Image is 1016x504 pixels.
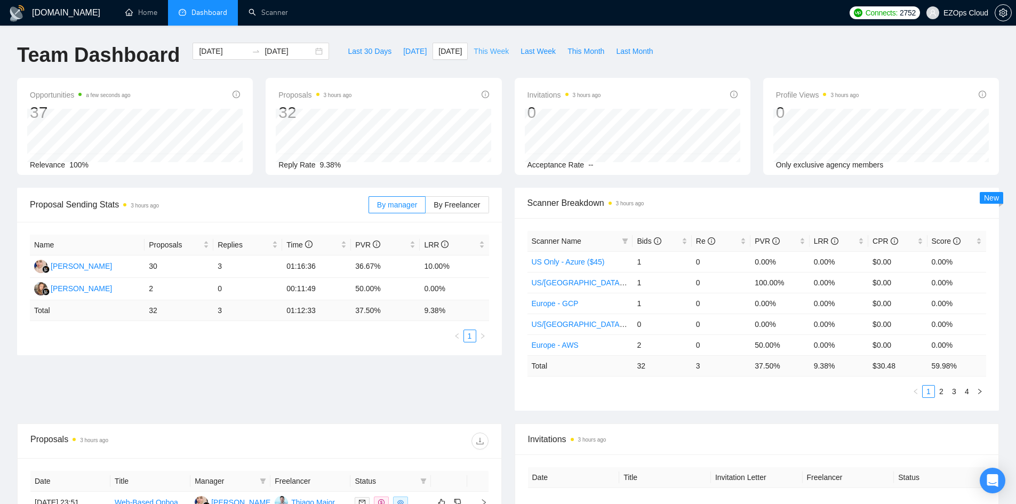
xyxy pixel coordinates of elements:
[527,196,987,210] span: Scanner Breakdown
[772,237,780,245] span: info-circle
[420,300,489,321] td: 9.38 %
[711,467,803,488] th: Invitation Letter
[527,89,601,101] span: Invitations
[927,251,986,272] td: 0.00%
[355,475,415,487] span: Status
[30,300,145,321] td: Total
[403,45,427,57] span: [DATE]
[927,293,986,314] td: 0.00%
[482,91,489,98] span: info-circle
[351,255,420,278] td: 36.67%
[909,385,922,398] li: Previous Page
[573,92,601,98] time: 3 hours ago
[750,314,809,334] td: 0.00%
[532,258,605,266] a: US Only - Azure ($45)
[249,8,288,17] a: searchScanner
[633,355,691,376] td: 32
[750,251,809,272] td: 0.00%
[260,478,266,484] span: filter
[810,334,868,355] td: 0.00%
[86,92,130,98] time: a few seconds ago
[984,194,999,202] span: New
[420,255,489,278] td: 10.00%
[30,102,131,123] div: 37
[913,388,919,395] span: left
[868,334,927,355] td: $0.00
[34,261,112,270] a: AJ[PERSON_NAME]
[278,102,351,123] div: 32
[282,278,351,300] td: 00:11:49
[258,473,268,489] span: filter
[324,92,352,98] time: 3 hours ago
[923,386,934,397] a: 1
[868,293,927,314] td: $0.00
[179,9,186,16] span: dashboard
[948,385,961,398] li: 3
[708,237,715,245] span: info-circle
[282,255,351,278] td: 01:16:36
[935,386,947,397] a: 2
[199,45,247,57] input: Start date
[831,237,838,245] span: info-circle
[110,471,190,492] th: Title
[195,475,255,487] span: Manager
[873,237,898,245] span: CPR
[927,272,986,293] td: 0.00%
[948,386,960,397] a: 3
[927,314,986,334] td: 0.00%
[891,237,898,245] span: info-circle
[750,355,809,376] td: 37.50 %
[868,272,927,293] td: $0.00
[149,239,201,251] span: Proposals
[278,161,315,169] span: Reply Rate
[620,233,630,249] span: filter
[434,201,480,209] span: By Freelancer
[868,314,927,334] td: $0.00
[730,91,738,98] span: info-circle
[633,314,691,334] td: 0
[479,333,486,339] span: right
[696,237,715,245] span: Re
[961,385,973,398] li: 4
[252,47,260,55] span: to
[830,92,859,98] time: 3 hours ago
[619,467,711,488] th: Title
[233,91,240,98] span: info-circle
[616,45,653,57] span: Last Month
[953,237,961,245] span: info-circle
[532,278,710,287] a: US/[GEOGRAPHIC_DATA] - Keywords (Others) ($45)
[810,293,868,314] td: 0.00%
[30,433,259,450] div: Proposals
[451,330,463,342] button: left
[342,43,397,60] button: Last 30 Days
[320,161,341,169] span: 9.38%
[810,355,868,376] td: 9.38 %
[633,272,691,293] td: 1
[69,161,89,169] span: 100%
[42,266,50,273] img: gigradar-bm.png
[750,272,809,293] td: 100.00%
[995,9,1011,17] span: setting
[588,161,593,169] span: --
[750,293,809,314] td: 0.00%
[131,203,159,209] time: 3 hours ago
[894,467,986,488] th: Status
[927,355,986,376] td: 59.98 %
[191,8,227,17] span: Dashboard
[424,241,449,249] span: LRR
[464,330,476,342] a: 1
[125,8,157,17] a: homeHome
[42,288,50,295] img: gigradar-bm.png
[213,255,282,278] td: 3
[30,161,65,169] span: Relevance
[776,161,884,169] span: Only exclusive agency members
[348,45,391,57] span: Last 30 Days
[218,239,270,251] span: Replies
[34,284,112,292] a: NK[PERSON_NAME]
[633,293,691,314] td: 1
[305,241,313,248] span: info-circle
[527,161,585,169] span: Acceptance Rate
[213,278,282,300] td: 0
[528,467,620,488] th: Date
[814,237,838,245] span: LRR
